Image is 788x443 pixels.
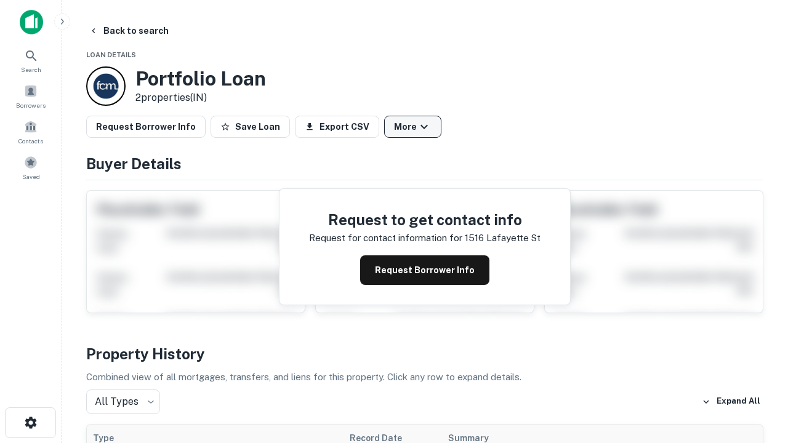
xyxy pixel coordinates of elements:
span: Loan Details [86,51,136,58]
a: Saved [4,151,58,184]
button: Back to search [84,20,174,42]
span: Borrowers [16,100,46,110]
button: More [384,116,441,138]
p: Combined view of all mortgages, transfers, and liens for this property. Click any row to expand d... [86,370,763,385]
a: Search [4,44,58,77]
h3: Portfolio Loan [135,67,266,90]
p: 1516 lafayette st [465,231,541,245]
h4: Property History [86,343,763,365]
img: capitalize-icon.png [20,10,43,34]
p: Request for contact information for [309,231,462,245]
button: Save Loan [211,116,290,138]
button: Request Borrower Info [86,116,206,138]
h4: Buyer Details [86,153,763,175]
button: Expand All [699,393,763,411]
h4: Request to get contact info [309,209,541,231]
button: Export CSV [295,116,379,138]
span: Contacts [18,136,43,146]
a: Contacts [4,115,58,148]
span: Saved [22,172,40,182]
p: 2 properties (IN) [135,90,266,105]
div: All Types [86,389,160,414]
a: Borrowers [4,79,58,113]
iframe: Chat Widget [726,305,788,364]
button: Request Borrower Info [360,255,489,285]
span: Search [21,65,41,74]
